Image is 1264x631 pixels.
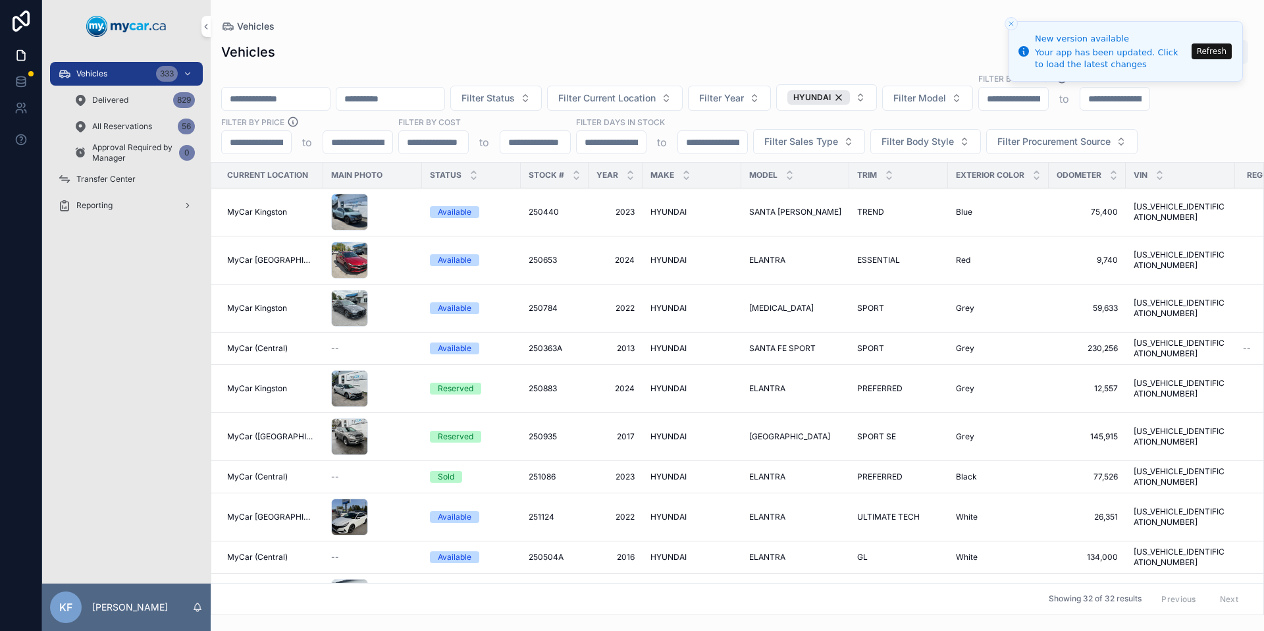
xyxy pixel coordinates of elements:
span: Red [956,255,970,265]
span: SANTA FE SPORT [749,343,816,354]
label: FILTER BY COST [398,116,461,128]
span: 2023 [596,207,635,217]
a: 2022 [596,303,635,314]
span: HYUNDAI [650,343,687,354]
a: ELANTRA [749,512,841,522]
span: Status [430,170,461,180]
a: [US_VEHICLE_IDENTIFICATION_NUMBER] [1134,338,1227,359]
a: Reserved [430,431,513,443]
a: -- [331,343,414,354]
span: Filter Status [461,92,515,105]
a: Grey [956,383,1041,394]
a: HYUNDAI [650,303,733,314]
a: PREFERRED [857,472,940,482]
span: HYUNDAI [650,383,687,394]
span: Vehicles [237,20,275,33]
span: Grey [956,383,974,394]
span: MyCar [GEOGRAPHIC_DATA] [227,512,315,522]
span: Transfer Center [76,174,136,184]
p: to [1059,91,1069,107]
span: -- [331,552,339,562]
div: Reserved [438,431,473,443]
a: SPORT [857,343,940,354]
span: 250440 [529,207,559,217]
a: MyCar (Central) [227,552,315,562]
div: scrollable content [42,53,211,234]
span: VIN [1134,170,1147,180]
a: MyCar Kingston [227,383,315,394]
span: 2024 [596,255,635,265]
div: 56 [178,119,195,134]
a: 2022 [596,512,635,522]
img: App logo [86,16,167,37]
span: HYUNDAI [650,512,687,522]
span: 2017 [596,431,635,442]
span: Grey [956,343,974,354]
span: Exterior Color [956,170,1024,180]
span: 9,740 [1057,255,1118,265]
span: TREND [857,207,884,217]
span: HYUNDAI [650,255,687,265]
div: Available [438,511,471,523]
a: Available [430,511,513,523]
button: Unselect 9 [787,90,850,105]
a: HYUNDAI [650,343,733,354]
span: MyCar (Central) [227,343,288,354]
a: ESSENTIAL [857,255,940,265]
span: HYUNDAI [650,431,687,442]
span: 26,351 [1057,512,1118,522]
button: Select Button [986,129,1138,154]
a: [US_VEHICLE_IDENTIFICATION_NUMBER] [1134,547,1227,568]
a: White [956,512,1041,522]
a: SPORT [857,303,940,314]
span: HYUNDAI [793,92,831,103]
a: 134,000 [1057,552,1118,562]
label: Filter Days In Stock [576,116,665,128]
span: Filter Model [893,92,946,105]
a: Transfer Center [50,167,203,191]
span: HYUNDAI [650,207,687,217]
span: ELANTRA [749,552,785,562]
a: Approval Required by Manager0 [66,141,203,165]
a: Vehicles [221,20,275,33]
a: MyCar [GEOGRAPHIC_DATA] [227,255,315,265]
span: ELANTRA [749,512,785,522]
div: Reserved [438,383,473,395]
a: SPORT SE [857,431,940,442]
span: Blue [956,207,972,217]
a: Available [430,343,513,354]
a: 250363A [529,343,581,354]
a: HYUNDAI [650,552,733,562]
a: PREFERRED [857,383,940,394]
span: 12,557 [1057,383,1118,394]
a: Grey [956,431,1041,442]
span: Current Location [227,170,308,180]
a: Red [956,255,1041,265]
a: Available [430,551,513,563]
button: Select Button [688,86,771,111]
a: 251086 [529,472,581,482]
span: Vehicles [76,69,107,79]
a: GL [857,552,940,562]
span: Trim [857,170,877,180]
span: Filter Sales Type [764,135,838,148]
p: to [479,134,489,150]
button: Refresh [1192,43,1232,59]
span: MyCar (Central) [227,552,288,562]
span: [US_VEHICLE_IDENTIFICATION_NUMBER] [1134,378,1227,399]
div: 829 [173,92,195,108]
a: Reserved [430,383,513,395]
a: 145,915 [1057,431,1118,442]
a: [US_VEHICLE_IDENTIFICATION_NUMBER] [1134,426,1227,447]
span: ESSENTIAL [857,255,900,265]
span: Reporting [76,200,113,211]
a: SANTA [PERSON_NAME] [749,207,841,217]
button: Select Button [450,86,542,111]
span: 230,256 [1057,343,1118,354]
a: MyCar (Central) [227,472,315,482]
span: GL [857,552,868,562]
